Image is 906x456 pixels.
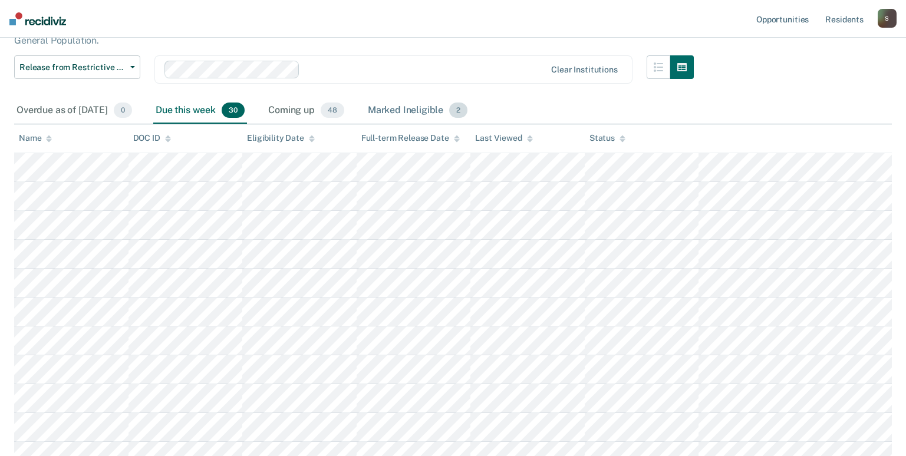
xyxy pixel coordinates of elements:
div: Coming up48 [266,98,347,124]
div: Overdue as of [DATE]0 [14,98,134,124]
span: Release from Restrictive Housing [19,62,126,72]
div: Name [19,133,52,143]
div: Last Viewed [475,133,532,143]
button: S [878,9,897,28]
span: 48 [321,103,344,118]
div: Clear institutions [551,65,618,75]
span: 30 [222,103,245,118]
span: 2 [449,103,467,118]
button: Release from Restrictive Housing [14,55,140,79]
div: Due this week30 [153,98,247,124]
p: This alert helps staff identify residents in Restrictive Housing who have already reached or are ... [14,12,687,46]
div: Marked Ineligible2 [365,98,470,124]
img: Recidiviz [9,12,66,25]
div: Status [589,133,625,143]
span: 0 [114,103,132,118]
div: Eligibility Date [247,133,315,143]
div: DOC ID [133,133,171,143]
div: Full-term Release Date [361,133,460,143]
